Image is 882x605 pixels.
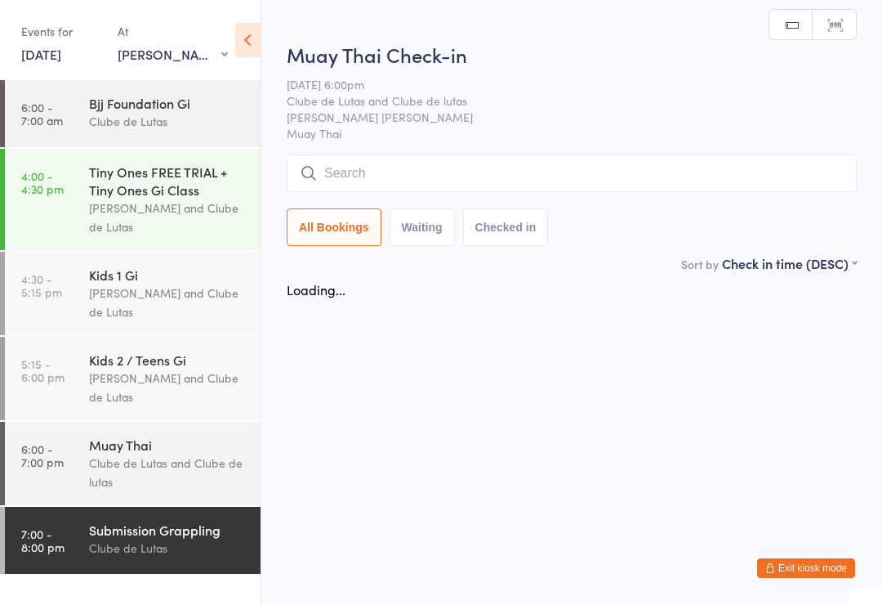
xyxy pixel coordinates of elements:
[89,266,247,284] div: Kids 1 Gi
[89,436,247,454] div: Muay Thai
[21,357,65,383] time: 5:15 - 6:00 pm
[5,149,261,250] a: 4:00 -4:30 pmTiny Ones FREE TRIAL + Tiny Ones Gi Class[PERSON_NAME] and Clube de Lutas
[722,254,857,272] div: Check in time (DESC)
[118,45,228,63] div: [PERSON_NAME] [PERSON_NAME]
[287,41,857,68] h2: Muay Thai Check-in
[5,252,261,335] a: 4:30 -5:15 pmKids 1 Gi[PERSON_NAME] and Clube de Lutas
[5,337,261,420] a: 5:15 -6:00 pmKids 2 / Teens Gi[PERSON_NAME] and Clube de Lutas
[21,169,64,195] time: 4:00 - 4:30 pm
[287,280,345,298] div: Loading...
[89,112,247,131] div: Clube de Lutas
[5,507,261,574] a: 7:00 -8:00 pmSubmission GrapplingClube de Lutas
[21,18,101,45] div: Events for
[89,521,247,539] div: Submission Grappling
[5,80,261,147] a: 6:00 -7:00 amBjj Foundation GiClube de Lutas
[287,109,831,125] span: [PERSON_NAME] [PERSON_NAME]
[89,369,247,406] div: [PERSON_NAME] and Clube de Lutas
[89,351,247,369] div: Kids 2 / Teens Gi
[287,208,381,246] button: All Bookings
[21,272,62,298] time: 4:30 - 5:15 pm
[287,76,831,92] span: [DATE] 6:00pm
[21,101,63,127] time: 6:00 - 7:00 am
[287,125,857,141] span: Muay Thai
[89,539,247,558] div: Clube de Lutas
[287,92,831,109] span: Clube de Lutas and Clube de lutas
[89,284,247,321] div: [PERSON_NAME] and Clube de Lutas
[681,256,719,272] label: Sort by
[89,163,247,199] div: Tiny Ones FREE TRIAL + Tiny Ones Gi Class
[21,442,64,468] time: 6:00 - 7:00 pm
[118,18,228,45] div: At
[390,208,455,246] button: Waiting
[757,558,855,578] button: Exit kiosk mode
[463,208,549,246] button: Checked in
[287,155,857,192] input: Search
[89,94,247,112] div: Bjj Foundation Gi
[21,45,61,63] a: [DATE]
[5,422,261,505] a: 6:00 -7:00 pmMuay ThaiClube de Lutas and Clube de lutas
[21,527,65,553] time: 7:00 - 8:00 pm
[89,199,247,236] div: [PERSON_NAME] and Clube de Lutas
[89,454,247,491] div: Clube de Lutas and Clube de lutas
